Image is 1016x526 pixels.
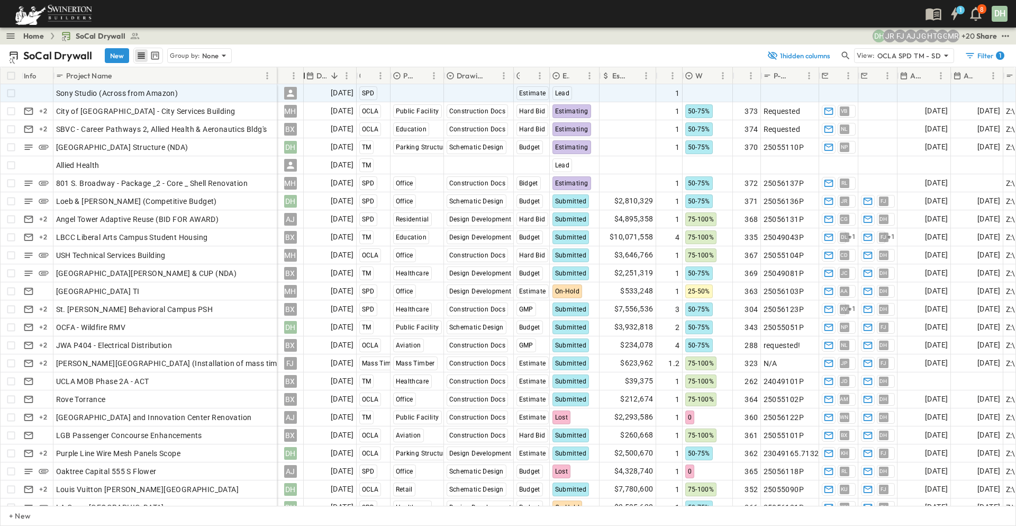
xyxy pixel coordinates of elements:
[396,108,439,115] span: Public Facility
[614,321,654,333] span: $3,932,818
[170,50,200,61] p: Group by:
[764,214,804,225] span: 25056131P
[56,106,235,117] span: City of [GEOGRAPHIC_DATA] - City Services Building
[449,306,506,313] span: Construction Docs
[340,69,353,82] button: Menu
[362,126,379,133] span: OCLA
[23,48,92,63] p: SoCal Drywall
[935,69,947,82] button: Menu
[555,234,587,241] span: Submitted
[745,286,758,297] span: 363
[284,303,297,316] div: BX
[133,48,163,64] div: table view
[980,5,984,14] p: 8
[614,303,654,315] span: $7,556,536
[745,69,757,82] button: Menu
[764,232,804,243] span: 25049043P
[555,252,587,259] span: Submitted
[284,249,297,262] div: MH
[522,70,533,82] button: Sort
[716,69,729,82] button: Menu
[449,234,512,241] span: Design Development
[449,216,512,223] span: Design Development
[56,232,208,243] span: LBCC Liberal Arts Campus Student Housing
[745,268,758,279] span: 369
[37,303,50,316] div: + 2
[977,213,1000,225] span: [DATE]
[331,159,353,171] span: [DATE]
[374,69,387,82] button: Menu
[449,252,506,259] span: Construction Docs
[926,30,938,42] div: Haaris Tahmas (haaris.tahmas@swinerton.com)
[56,124,267,135] span: SBVC - Career Pathways 2, Allied Health & Aeronautics Bldg's
[764,196,804,207] span: 25056136P
[688,108,710,115] span: 50-75%
[362,324,371,331] span: TM
[555,306,587,313] span: Submitted
[284,285,297,298] div: MH
[457,70,484,81] p: Drawing Status
[887,232,895,243] span: + 1
[999,51,1001,60] h6: 1
[331,123,353,135] span: [DATE]
[745,232,758,243] span: 335
[555,144,588,151] span: Estimating
[331,249,353,261] span: [DATE]
[848,304,856,315] span: + 1
[830,70,842,82] button: Sort
[925,285,948,297] span: [DATE]
[977,339,1000,351] span: [DATE]
[37,321,50,334] div: + 2
[287,69,300,82] button: Menu
[869,70,881,82] button: Sort
[396,234,427,241] span: Education
[331,231,353,243] span: [DATE]
[977,123,1000,135] span: [DATE]
[396,126,427,133] span: Education
[284,231,297,244] div: BX
[803,69,815,82] button: Menu
[688,198,710,205] span: 50-75%
[925,105,948,117] span: [DATE]
[764,124,801,135] span: Requested
[24,61,37,91] div: Info
[519,108,546,115] span: Hard Bid
[396,180,413,187] span: Office
[881,69,894,82] button: Menu
[284,213,297,226] div: AJ
[688,234,714,241] span: 75-100%
[362,234,371,241] span: TM
[56,178,248,189] span: 801 S. Broadway - Package _2 - Core _ Shell Renovation
[555,162,570,169] span: Lead
[675,268,679,279] span: 1
[555,180,588,187] span: Estimating
[675,106,679,117] span: 1
[331,87,353,99] span: [DATE]
[362,90,375,97] span: SPD
[22,67,53,84] div: Info
[362,306,375,313] span: SPD
[449,198,504,205] span: Schematic Design
[628,70,640,82] button: Sort
[555,216,587,223] span: Submitted
[396,216,429,223] span: Residential
[857,50,875,61] p: View:
[56,286,140,297] span: [GEOGRAPHIC_DATA] TI
[764,286,804,297] span: 25056103P
[331,141,353,153] span: [DATE]
[56,322,126,333] span: OCFA - Wildfire RMV
[964,70,973,81] p: Anticipated Finish
[331,321,353,333] span: [DATE]
[497,69,510,82] button: Menu
[56,304,213,315] span: St. [PERSON_NAME] Behavioral Campus PSH
[135,49,148,62] button: row view
[362,252,379,259] span: OCLA
[555,90,570,97] span: Lead
[761,48,837,63] button: 1hidden columns
[519,270,540,277] span: Budget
